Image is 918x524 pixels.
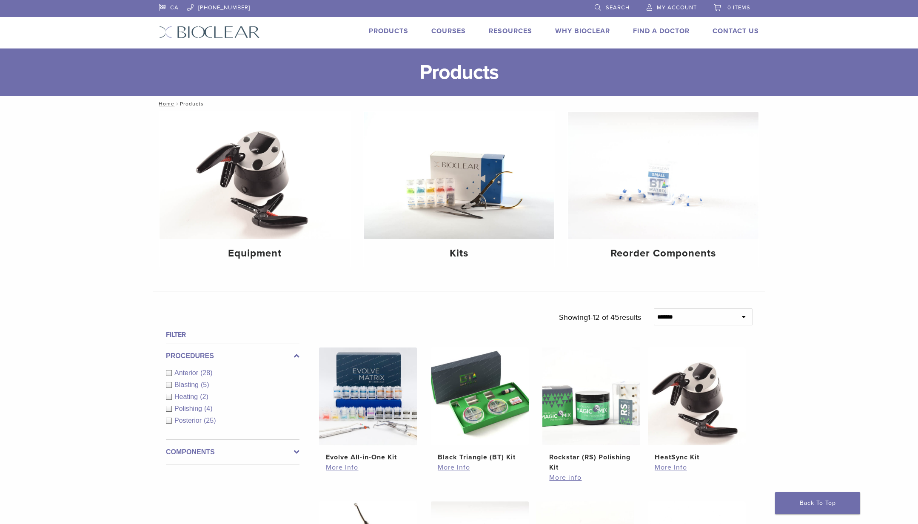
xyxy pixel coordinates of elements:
[369,27,408,35] a: Products
[153,96,765,111] nav: Products
[156,101,174,107] a: Home
[200,369,212,376] span: (28)
[489,27,532,35] a: Resources
[174,405,204,412] span: Polishing
[174,102,180,106] span: /
[438,462,522,473] a: More info
[657,4,697,11] span: My Account
[326,462,410,473] a: More info
[204,405,213,412] span: (4)
[319,347,418,462] a: Evolve All-in-One KitEvolve All-in-One Kit
[364,112,554,239] img: Kits
[542,347,641,473] a: Rockstar (RS) Polishing KitRockstar (RS) Polishing Kit
[568,112,758,267] a: Reorder Components
[775,492,860,514] a: Back To Top
[647,347,747,462] a: HeatSync KitHeatSync Kit
[166,330,299,340] h4: Filter
[438,452,522,462] h2: Black Triangle (BT) Kit
[201,381,209,388] span: (5)
[160,112,350,239] img: Equipment
[648,347,746,445] img: HeatSync Kit
[655,462,739,473] a: More info
[633,27,690,35] a: Find A Doctor
[204,417,216,424] span: (25)
[319,347,417,445] img: Evolve All-in-One Kit
[555,27,610,35] a: Why Bioclear
[371,246,547,261] h4: Kits
[575,246,752,261] h4: Reorder Components
[200,393,208,400] span: (2)
[174,381,201,388] span: Blasting
[431,27,466,35] a: Courses
[174,393,200,400] span: Heating
[568,112,758,239] img: Reorder Components
[326,452,410,462] h2: Evolve All-in-One Kit
[727,4,750,11] span: 0 items
[655,452,739,462] h2: HeatSync Kit
[159,26,260,38] img: Bioclear
[431,347,529,445] img: Black Triangle (BT) Kit
[549,473,633,483] a: More info
[364,112,554,267] a: Kits
[559,308,641,326] p: Showing results
[549,452,633,473] h2: Rockstar (RS) Polishing Kit
[430,347,530,462] a: Black Triangle (BT) KitBlack Triangle (BT) Kit
[606,4,630,11] span: Search
[160,112,350,267] a: Equipment
[588,313,619,322] span: 1-12 of 45
[542,347,640,445] img: Rockstar (RS) Polishing Kit
[166,246,343,261] h4: Equipment
[174,369,200,376] span: Anterior
[713,27,759,35] a: Contact Us
[174,417,204,424] span: Posterior
[166,351,299,361] label: Procedures
[166,447,299,457] label: Components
